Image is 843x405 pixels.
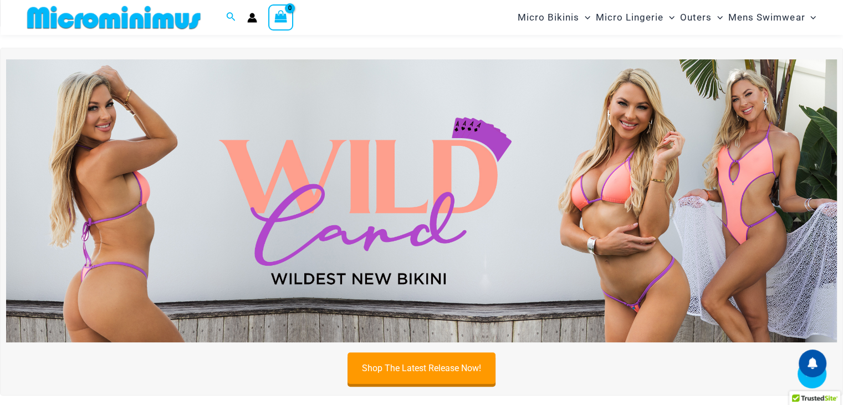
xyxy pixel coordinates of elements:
a: OutersMenu ToggleMenu Toggle [677,3,726,32]
span: Menu Toggle [663,3,675,32]
span: Micro Bikinis [518,3,579,32]
a: Micro BikinisMenu ToggleMenu Toggle [515,3,593,32]
span: Micro Lingerie [596,3,663,32]
span: Mens Swimwear [728,3,805,32]
a: Shop The Latest Release Now! [348,352,495,384]
img: MM SHOP LOGO FLAT [23,5,205,30]
a: Mens SwimwearMenu ToggleMenu Toggle [726,3,819,32]
span: Menu Toggle [805,3,816,32]
a: View Shopping Cart, empty [268,4,294,30]
a: Account icon link [247,13,257,23]
a: Micro LingerieMenu ToggleMenu Toggle [593,3,677,32]
span: Menu Toggle [712,3,723,32]
span: Menu Toggle [579,3,590,32]
span: Outers [680,3,712,32]
nav: Site Navigation [513,2,821,33]
img: Wild Card Neon Bliss Bikini [6,59,837,342]
a: Search icon link [226,11,236,24]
